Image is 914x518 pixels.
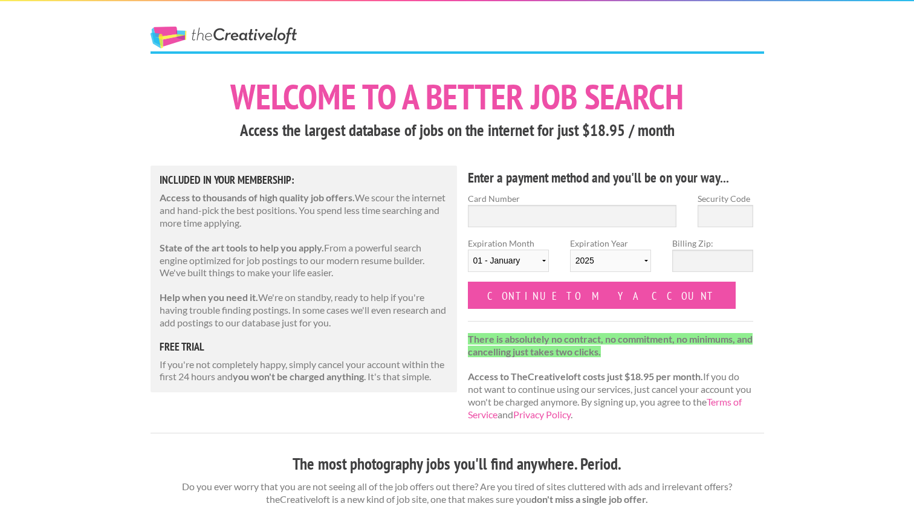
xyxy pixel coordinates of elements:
[160,342,449,352] h5: free trial
[468,396,742,420] a: Terms of Service
[468,333,754,421] p: If you do not want to continue using our services, just cancel your account you won't be charged ...
[151,79,764,114] h1: Welcome to a better job search
[151,119,764,142] h3: Access the largest database of jobs on the internet for just $18.95 / month
[160,358,449,384] p: If you're not completely happy, simply cancel your account within the first 24 hours and . It's t...
[468,237,549,282] label: Expiration Month
[468,168,754,187] h4: Enter a payment method and you'll be on your way...
[513,409,571,420] a: Privacy Policy
[672,237,753,250] label: Billing Zip:
[160,192,449,229] p: We scour the internet and hand-pick the best positions. You spend less time searching and more ti...
[160,242,449,279] p: From a powerful search engine optimized for job postings to our modern resume builder. We've buil...
[468,333,753,357] strong: There is absolutely no contract, no commitment, no minimums, and cancelling just takes two clicks.
[468,250,549,272] select: Expiration Month
[151,27,297,48] a: The Creative Loft
[160,291,449,329] p: We're on standby, ready to help if you're having trouble finding postings. In some cases we'll ev...
[233,371,364,382] strong: you won't be charged anything
[698,192,753,205] label: Security Code
[570,250,651,272] select: Expiration Year
[160,175,449,186] h5: Included in Your Membership:
[570,237,651,282] label: Expiration Year
[160,242,324,253] strong: State of the art tools to help you apply.
[160,291,258,303] strong: Help when you need it.
[151,453,764,476] h3: The most photography jobs you'll find anywhere. Period.
[160,192,355,203] strong: Access to thousands of high quality job offers.
[468,371,703,382] strong: Access to TheCreativeloft costs just $18.95 per month.
[468,282,736,309] input: Continue to my account
[468,192,677,205] label: Card Number
[531,493,648,505] strong: don't miss a single job offer.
